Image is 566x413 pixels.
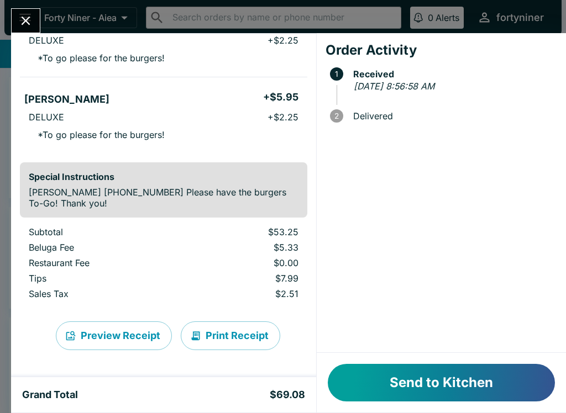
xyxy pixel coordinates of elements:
[56,321,172,350] button: Preview Receipt
[29,187,298,209] p: [PERSON_NAME] [PHONE_NUMBER] Please have the burgers To-Go! Thank you!
[348,111,557,121] span: Delivered
[268,112,298,123] p: + $2.25
[22,388,78,401] h5: Grand Total
[29,112,64,123] p: DELUXE
[268,35,298,46] p: + $2.25
[29,273,172,284] p: Tips
[29,257,172,268] p: Restaurant Fee
[29,52,165,63] p: * To go please for the burgers!
[328,364,555,401] button: Send to Kitchen
[190,226,298,237] p: $53.25
[270,388,305,401] h5: $69.08
[334,112,339,120] text: 2
[326,42,557,59] h4: Order Activity
[20,226,307,304] table: orders table
[29,171,298,182] h6: Special Instructions
[29,35,64,46] p: DELUXE
[29,129,165,140] p: * To go please for the burgers!
[29,242,172,253] p: Beluga Fee
[190,257,298,268] p: $0.00
[181,321,280,350] button: Print Receipt
[348,69,557,79] span: Received
[29,288,172,299] p: Sales Tax
[12,9,40,33] button: Close
[190,242,298,253] p: $5.33
[190,288,298,299] p: $2.51
[190,273,298,284] p: $7.99
[29,226,172,237] p: Subtotal
[354,81,434,92] em: [DATE] 8:56:58 AM
[335,70,338,78] text: 1
[24,93,109,106] h5: [PERSON_NAME]
[263,91,298,104] h5: + $5.95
